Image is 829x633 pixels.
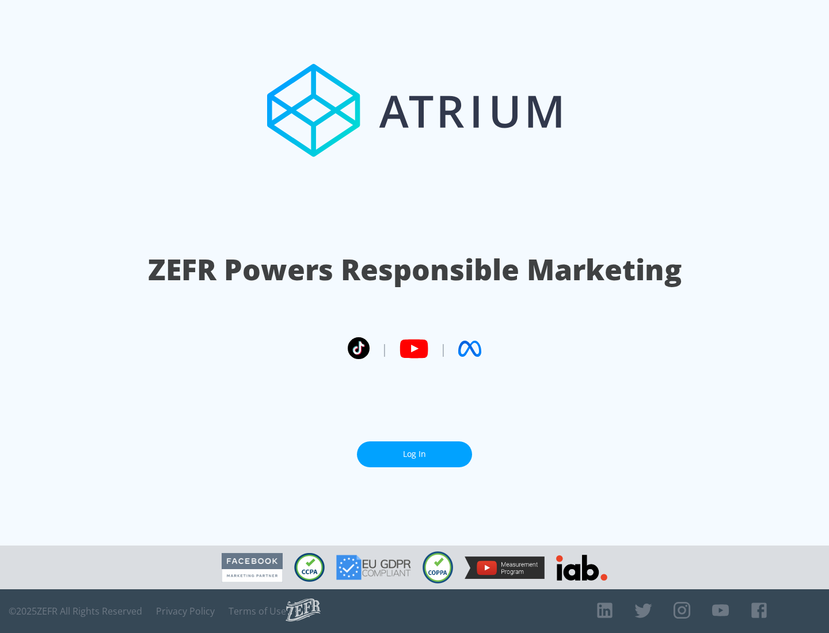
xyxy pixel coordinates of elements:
img: YouTube Measurement Program [465,556,545,579]
img: COPPA Compliant [423,551,453,584]
h1: ZEFR Powers Responsible Marketing [148,250,682,289]
img: IAB [556,555,607,581]
span: | [440,340,447,357]
a: Privacy Policy [156,605,215,617]
span: | [381,340,388,357]
img: CCPA Compliant [294,553,325,582]
img: GDPR Compliant [336,555,411,580]
a: Log In [357,441,472,467]
img: Facebook Marketing Partner [222,553,283,582]
span: © 2025 ZEFR All Rights Reserved [9,605,142,617]
a: Terms of Use [229,605,286,617]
